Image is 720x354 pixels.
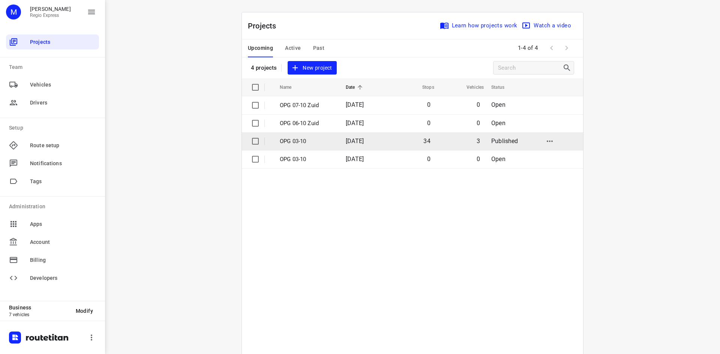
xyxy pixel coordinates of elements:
p: Team [9,63,99,71]
span: Modify [76,308,93,314]
span: Open [491,119,505,127]
span: [DATE] [346,119,364,127]
span: Status [491,83,514,92]
p: OPG 07-10 Zuid [280,101,334,110]
span: [DATE] [346,101,364,108]
span: Billing [30,256,96,264]
span: Projects [30,38,96,46]
div: Vehicles [6,77,99,92]
p: Regio Express [30,13,71,18]
p: Max Bisseling [30,6,71,12]
span: 0 [477,119,480,127]
span: Published [491,137,518,145]
span: 3 [477,137,480,145]
div: Projects [6,34,99,49]
span: Name [280,83,301,92]
div: M [6,4,21,19]
span: [DATE] [346,155,364,163]
div: Billing [6,252,99,267]
p: Setup [9,124,99,132]
p: Administration [9,203,99,211]
span: New project [292,63,332,73]
span: Active [285,43,301,53]
span: Drivers [30,99,96,107]
span: Past [313,43,325,53]
span: Apps [30,220,96,228]
span: Vehicles [30,81,96,89]
span: Route setup [30,142,96,149]
div: Drivers [6,95,99,110]
span: Date [346,83,365,92]
p: OPG 06-10 Zuid [280,119,334,128]
p: OPG 03-10 [280,155,334,164]
button: New project [288,61,336,75]
span: 0 [477,155,480,163]
span: [DATE] [346,137,364,145]
div: Apps [6,217,99,232]
span: Previous Page [544,40,559,55]
span: Developers [30,274,96,282]
div: Notifications [6,156,99,171]
div: Route setup [6,138,99,153]
button: Modify [70,304,99,318]
div: Search [562,63,574,72]
span: Notifications [30,160,96,167]
p: OPG 03-10 [280,137,334,146]
p: Business [9,305,70,311]
span: 0 [427,101,430,108]
span: 0 [427,155,430,163]
span: Upcoming [248,43,273,53]
p: 4 projects [251,64,277,71]
input: Search projects [498,62,562,74]
span: 0 [477,101,480,108]
div: Account [6,235,99,249]
span: 1-4 of 4 [515,40,541,56]
span: Open [491,101,505,108]
span: Open [491,155,505,163]
p: 7 vehicles [9,312,70,317]
p: Projects [248,20,282,31]
div: Tags [6,174,99,189]
span: Account [30,238,96,246]
div: Developers [6,270,99,285]
span: Next Page [559,40,574,55]
span: 34 [423,137,430,145]
span: Vehicles [457,83,484,92]
span: Tags [30,178,96,185]
span: Stops [412,83,434,92]
span: 0 [427,119,430,127]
